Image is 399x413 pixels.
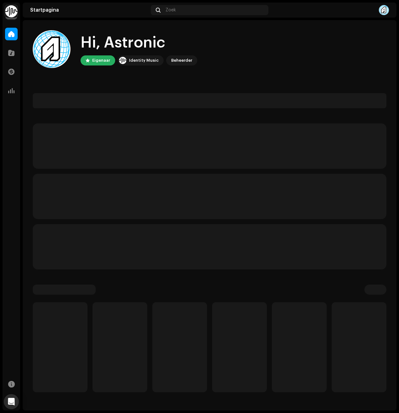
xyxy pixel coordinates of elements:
[92,57,110,64] div: Eigenaar
[166,8,176,13] span: Zoek
[4,394,19,409] div: Open Intercom Messenger
[30,8,148,13] div: Startpagina
[5,5,18,18] img: 0f74c21f-6d1c-4dbc-9196-dbddad53419e
[33,30,70,68] img: a206d77f-8d20-4d86-ade5-73fc3a814c8d
[119,57,126,64] img: 0f74c21f-6d1c-4dbc-9196-dbddad53419e
[129,57,159,64] div: Identity Music
[81,33,197,53] div: Hi, Astronic
[171,57,192,64] div: Beheerder
[379,5,389,15] img: a206d77f-8d20-4d86-ade5-73fc3a814c8d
